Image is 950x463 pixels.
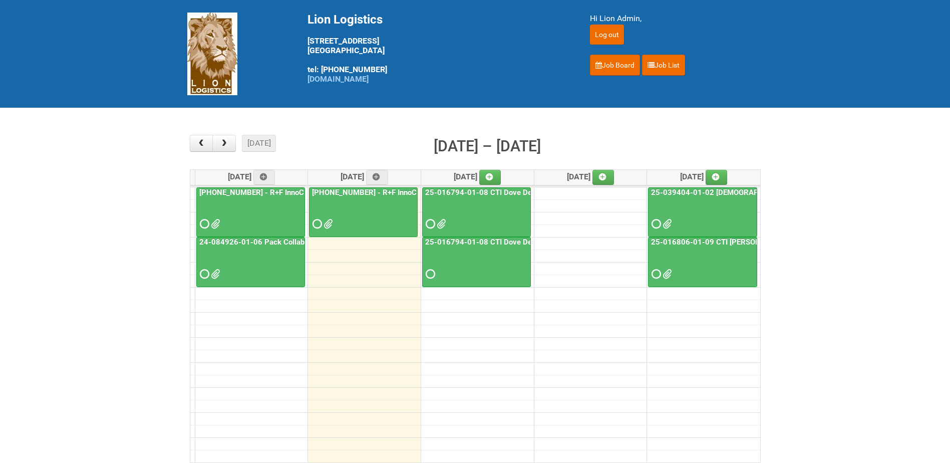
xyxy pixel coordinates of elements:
span: [DATE] [680,172,728,181]
div: Hi Lion Admin, [590,13,763,25]
span: [DATE] [567,172,614,181]
h2: [DATE] – [DATE] [434,135,541,158]
input: Log out [590,25,624,45]
span: JNF 25-039404-01-02_REV.doc MDN 25-039404-01-02 MDN #2.xlsx MDN 25-039404-01-02.xlsx [663,220,670,227]
a: [PHONE_NUMBER] - R+F InnoCPT [197,188,315,197]
span: Requested [312,220,320,227]
a: Add an event [706,170,728,185]
a: 24-084926-01-06 Pack Collab Wand Tint [197,238,342,247]
span: Requested [200,220,207,227]
div: [STREET_ADDRESS] [GEOGRAPHIC_DATA] tel: [PHONE_NUMBER] [307,13,565,84]
a: 25-016794-01-08 CTI Dove Deep Moisture - Photos slot [423,238,618,247]
a: 25-039404-01-02 [DEMOGRAPHIC_DATA] Wet Shave SQM [649,188,853,197]
span: 25-016794-01-01_LABELS_Lion1.xlsx MOR 25-016794-01-08.xlsm 25-016794-01-01_LABELS_Lion.xlsx Dove ... [437,220,444,227]
a: 25-016794-01-08 CTI Dove Deep Moisture - Photos slot [422,237,531,287]
a: Add an event [366,170,388,185]
span: Requested [426,271,433,278]
a: [PHONE_NUMBER] - R+F InnoCPT [196,187,305,238]
a: Add an event [592,170,614,185]
span: Requested [426,220,433,227]
span: grp 1001 2..jpg group 1001 1..jpg MOR 24-084926-01-08.xlsm Labels 24-084926-01-06 Pack Collab Wan... [211,271,218,278]
span: [DATE] [228,172,275,181]
span: LPF - 25-016806-01-09 CTI Dove CM Bar Superior HUT.xlsx Dove CM Usage Instructions.pdf MDN - 25-0... [663,271,670,278]
a: 25-016794-01-08 CTI Dove Deep Moisture [422,187,531,238]
a: [DOMAIN_NAME] [307,74,369,84]
span: MDN 25-032854-01-08 Left overs.xlsx MOR 25-032854-01-08.xlsm 25_032854_01_LABELS_Lion.xlsx MDN 25... [211,220,218,227]
a: 25-016806-01-09 CTI [PERSON_NAME] Bar Superior HUT [649,238,849,247]
a: Job Board [590,55,640,76]
span: [DATE] [341,172,388,181]
a: 25-016794-01-08 CTI Dove Deep Moisture [423,188,573,197]
a: 24-084926-01-06 Pack Collab Wand Tint [196,237,305,287]
a: 25-016806-01-09 CTI [PERSON_NAME] Bar Superior HUT [648,237,757,287]
a: Job List [642,55,685,76]
img: Lion Logistics [187,13,237,95]
a: [PHONE_NUMBER] - R+F InnoCPT - photo slot [310,188,468,197]
a: [PHONE_NUMBER] - R+F InnoCPT - photo slot [309,187,418,238]
span: [DATE] [454,172,501,181]
span: Requested [652,220,659,227]
a: Add an event [253,170,275,185]
span: Lion Logistics [307,13,383,27]
span: GROUP 001.jpg GROUP 001 (2).jpg [324,220,331,227]
a: 25-039404-01-02 [DEMOGRAPHIC_DATA] Wet Shave SQM [648,187,757,238]
a: Add an event [479,170,501,185]
button: [DATE] [242,135,276,152]
span: Requested [652,271,659,278]
span: Requested [200,271,207,278]
a: Lion Logistics [187,49,237,58]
